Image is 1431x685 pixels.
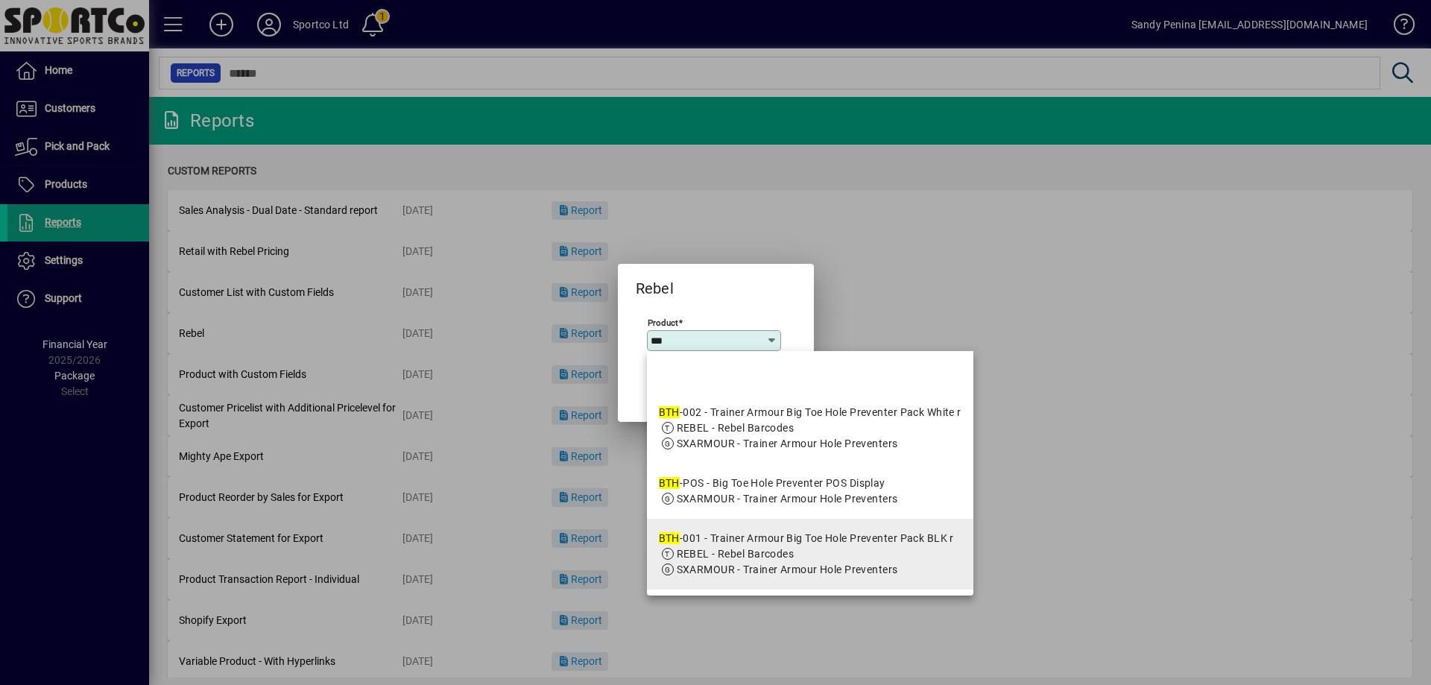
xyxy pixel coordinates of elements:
span: SXARMOUR - Trainer Armour Hole Preventers [677,438,898,449]
mat-label: Product [648,317,678,327]
span: REBEL - Rebel Barcodes [677,548,795,560]
div: -001 - Trainer Armour Big Toe Hole Preventer Pack BLK r [659,531,954,546]
div: -POS - Big Toe Hole Preventer POS Display [659,476,898,491]
span: REBEL - Rebel Barcodes [677,422,795,434]
span: SXARMOUR - Trainer Armour Hole Preventers [677,564,898,575]
em: BTH [659,532,680,544]
mat-option: BTH-002 - Trainer Armour Big Toe Hole Preventer Pack White r [647,393,973,464]
div: -002 - Trainer Armour Big Toe Hole Preventer Pack White r [659,405,961,420]
h2: Rebel [618,264,692,300]
mat-option: BTH-001 - Trainer Armour Big Toe Hole Preventer Pack BLK r [647,519,973,590]
span: SXARMOUR - Trainer Armour Hole Preventers [677,493,898,505]
em: BTH [659,406,680,418]
mat-option: BTH-POS - Big Toe Hole Preventer POS Display [647,464,973,519]
em: BTH [659,477,680,489]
